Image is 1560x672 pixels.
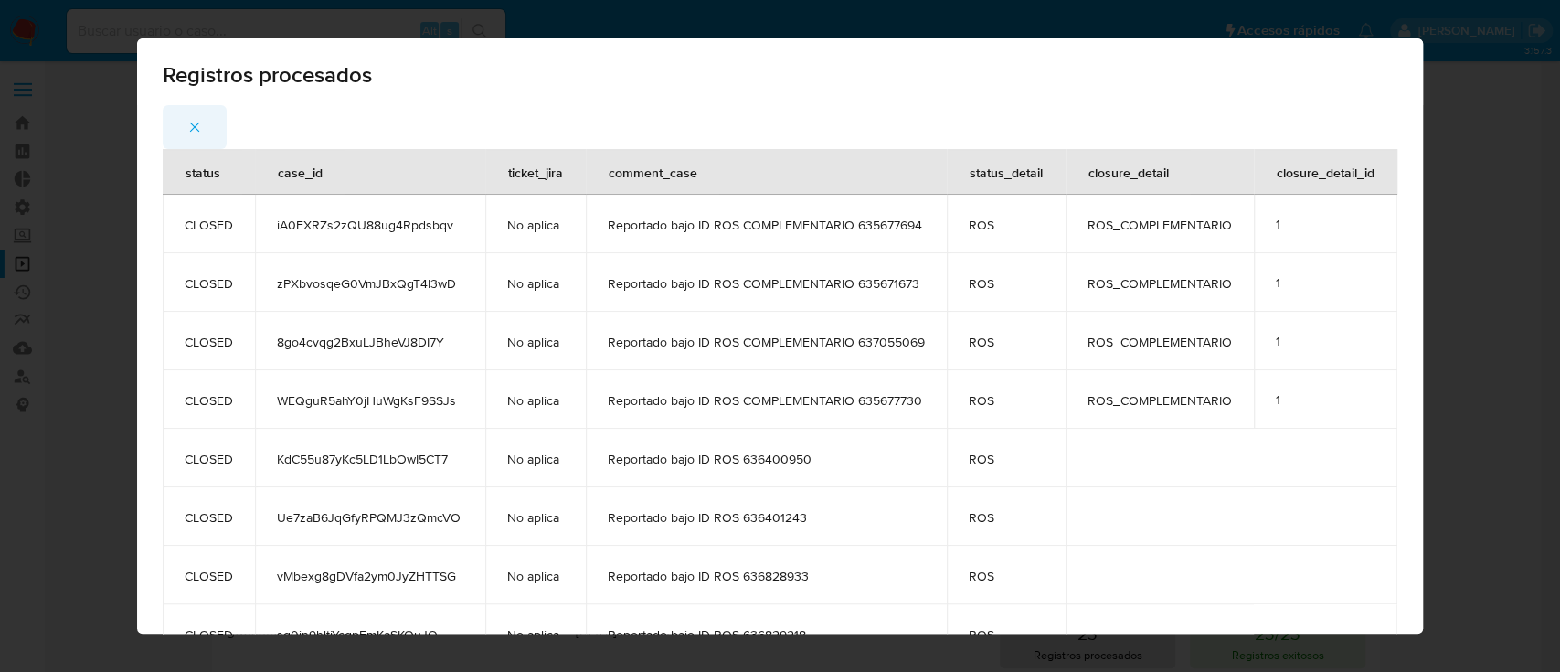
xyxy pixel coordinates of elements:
[969,392,1044,409] span: ROS
[1276,216,1375,232] div: 1
[507,451,564,467] span: No aplica
[277,451,463,467] span: KdC55u87yKc5LD1LbOwI5CT7
[185,334,233,350] span: CLOSED
[164,150,242,194] div: status
[608,217,925,233] span: Reportado bajo ID ROS COMPLEMENTARIO 635677694
[969,334,1044,350] span: ROS
[507,392,564,409] span: No aplica
[185,509,233,526] span: CLOSED
[969,451,1044,467] span: ROS
[587,150,719,194] div: comment_case
[277,568,463,584] span: vMbexg8gDVfa2ym0JyZHTTSG
[185,568,233,584] span: CLOSED
[608,392,925,409] span: Reportado bajo ID ROS COMPLEMENTARIO 635677730
[608,509,925,526] span: Reportado bajo ID ROS 636401243
[507,275,564,292] span: No aplica
[277,626,463,643] span: sg0jn9hltjYcqpEmKaSKOuJQ
[1276,391,1375,408] div: 1
[163,64,1397,86] span: Registros procesados
[486,150,585,194] div: ticket_jira
[1088,275,1232,292] span: ROS_COMPLEMENTARIO
[507,217,564,233] span: No aplica
[277,217,463,233] span: iA0EXRZs2zQU88ug4Rpdsbqv
[608,451,925,467] span: Reportado bajo ID ROS 636400950
[1255,150,1396,194] div: closure_detail_id
[608,275,925,292] span: Reportado bajo ID ROS COMPLEMENTARIO 635671673
[1088,217,1232,233] span: ROS_COMPLEMENTARIO
[277,334,463,350] span: 8go4cvqg2BxuLJBheVJ8DI7Y
[948,150,1065,194] div: status_detail
[969,568,1044,584] span: ROS
[507,568,564,584] span: No aplica
[608,334,925,350] span: Reportado bajo ID ROS COMPLEMENTARIO 637055069
[277,392,463,409] span: WEQguR5ahY0jHuWgKsF9SSJs
[277,275,463,292] span: zPXbvosqeG0VmJBxQgT4I3wD
[1088,392,1232,409] span: ROS_COMPLEMENTARIO
[1067,150,1191,194] div: closure_detail
[185,626,233,643] span: CLOSED
[277,509,463,526] span: Ue7zaB6JqGfyRPQMJ3zQmcVO
[185,392,233,409] span: CLOSED
[1276,333,1375,349] div: 1
[507,626,564,643] span: No aplica
[256,150,345,194] div: case_id
[969,509,1044,526] span: ROS
[969,217,1044,233] span: ROS
[969,275,1044,292] span: ROS
[1276,274,1375,291] div: 1
[608,568,925,584] span: Reportado bajo ID ROS 636828933
[185,275,233,292] span: CLOSED
[608,626,925,643] span: Reportado bajo ID ROS 636829218
[1088,334,1232,350] span: ROS_COMPLEMENTARIO
[969,626,1044,643] span: ROS
[507,509,564,526] span: No aplica
[185,451,233,467] span: CLOSED
[507,334,564,350] span: No aplica
[185,217,233,233] span: CLOSED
